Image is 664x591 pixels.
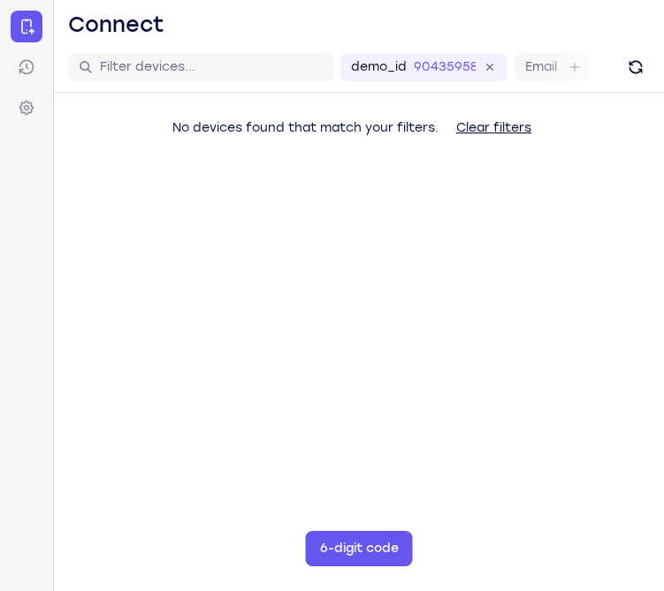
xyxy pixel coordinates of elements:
label: Email [525,58,557,76]
label: demo_id [351,58,407,76]
button: Refresh [622,53,650,81]
span: No devices found that match your filters. [172,120,439,135]
a: Settings [11,92,42,124]
input: Filter devices... [100,58,323,76]
a: Connect [11,11,42,42]
a: Sessions [11,51,42,83]
button: Clear filters [442,110,546,146]
h1: Connect [68,11,164,39]
button: 6-digit code [306,531,413,566]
